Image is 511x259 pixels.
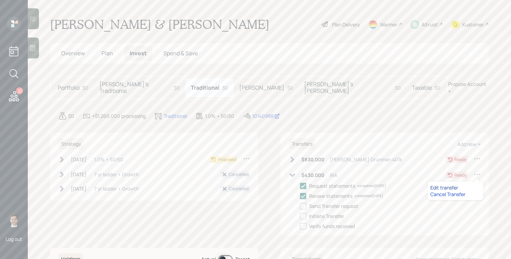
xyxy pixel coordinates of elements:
div: +$1,260,000 processing [92,112,146,120]
div: Traditional [164,112,187,120]
div: 1.0% • 50/50 [205,112,234,120]
div: Ready [454,172,467,178]
span: Invest [130,49,147,57]
div: $0 [174,84,180,91]
div: Kustomer [462,21,484,28]
div: Cancelled [229,186,249,192]
div: completed [DATE] [357,183,386,188]
div: Initiate Transfer [309,212,344,220]
div: Send Transfer request [309,202,358,210]
span: Overview [61,49,85,57]
div: Cancel Transfer [430,191,480,197]
div: completed [DATE] [355,193,383,199]
span: Spend & Save [163,49,198,57]
div: IRA [330,171,337,179]
div: 7 yr ladder • Growth [94,171,139,178]
div: $0 [287,84,293,91]
div: Cancelled [229,171,249,178]
h5: Traditional [191,84,219,91]
h5: [PERSON_NAME]'s [PERSON_NAME] [304,81,392,94]
div: Log out [6,236,22,242]
div: [PERSON_NAME] Grunman 401k [330,156,402,163]
div: Review statements [309,192,352,200]
div: $0 [82,84,88,91]
h1: [PERSON_NAME] & [PERSON_NAME] [50,17,269,32]
div: Propose Account + [448,80,489,95]
h6: $830,000 [301,157,324,163]
div: 3 [16,87,23,94]
div: Plan Delivery [332,21,360,28]
div: Warmer [380,21,397,28]
div: Ready [454,156,467,163]
span: Plan [102,49,113,57]
h5: Portfolio [58,84,80,91]
div: Request statements [309,182,355,189]
div: [DATE] [71,156,87,163]
div: $0 [395,84,401,91]
div: Verify funds received [309,222,355,230]
div: $0 [222,84,228,91]
img: jonah-coleman-headshot.png [7,213,21,227]
div: Edit transfer [430,184,480,191]
h5: [PERSON_NAME]'s Traditional [99,81,171,94]
div: Altruist [422,21,438,28]
div: $0 [435,84,440,91]
h6: $430,000 [301,172,324,178]
h6: Strategy [58,138,84,150]
div: Proposed [218,156,236,163]
div: 1.0% • 50/50 [94,156,123,163]
div: 7 yr ladder • Growth [94,185,139,192]
div: $0 [68,112,74,120]
div: Add new + [457,141,480,147]
h6: Transfers [289,138,315,150]
div: 10140988 [252,112,280,120]
h5: [PERSON_NAME] [239,84,284,91]
div: [DATE] [71,185,87,192]
h5: Taxable [412,84,432,91]
div: [DATE] [71,171,87,178]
